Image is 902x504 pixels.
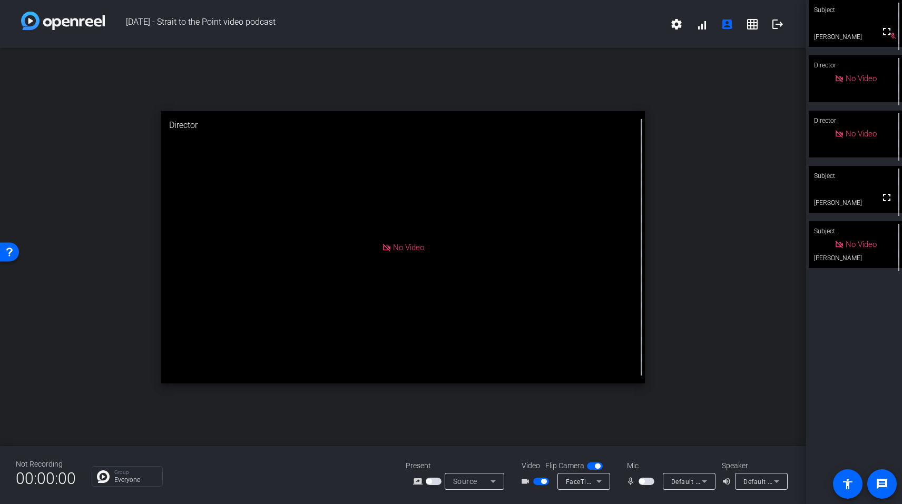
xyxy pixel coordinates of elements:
[722,475,734,488] mat-icon: volume_up
[16,466,76,491] span: 00:00:00
[97,470,110,483] img: Chat Icon
[616,460,722,471] div: Mic
[880,25,893,38] mat-icon: fullscreen
[846,240,877,249] span: No Video
[545,460,584,471] span: Flip Camera
[105,12,664,37] span: [DATE] - Strait to the Point video podcast
[626,475,639,488] mat-icon: mic_none
[114,477,157,483] p: Everyone
[522,460,540,471] span: Video
[689,12,714,37] button: signal_cellular_alt
[809,111,902,131] div: Director
[521,475,533,488] mat-icon: videocam_outline
[413,475,426,488] mat-icon: screen_share_outline
[743,477,870,486] span: Default - MacBook Pro Speakers (Built-in)
[722,460,785,471] div: Speaker
[566,477,674,486] span: FaceTime HD Camera (2C0E:82E3)
[809,55,902,75] div: Director
[809,166,902,186] div: Subject
[671,477,807,486] span: Default - MacBook Pro Microphone (Built-in)
[393,242,424,252] span: No Video
[746,18,759,31] mat-icon: grid_on
[161,111,645,140] div: Director
[16,459,76,470] div: Not Recording
[114,470,157,475] p: Group
[841,478,854,490] mat-icon: accessibility
[21,12,105,30] img: white-gradient.svg
[880,191,893,204] mat-icon: fullscreen
[809,221,902,241] div: Subject
[453,477,477,486] span: Source
[846,129,877,139] span: No Video
[846,74,877,83] span: No Video
[721,18,733,31] mat-icon: account_box
[771,18,784,31] mat-icon: logout
[876,478,888,490] mat-icon: message
[670,18,683,31] mat-icon: settings
[406,460,511,471] div: Present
